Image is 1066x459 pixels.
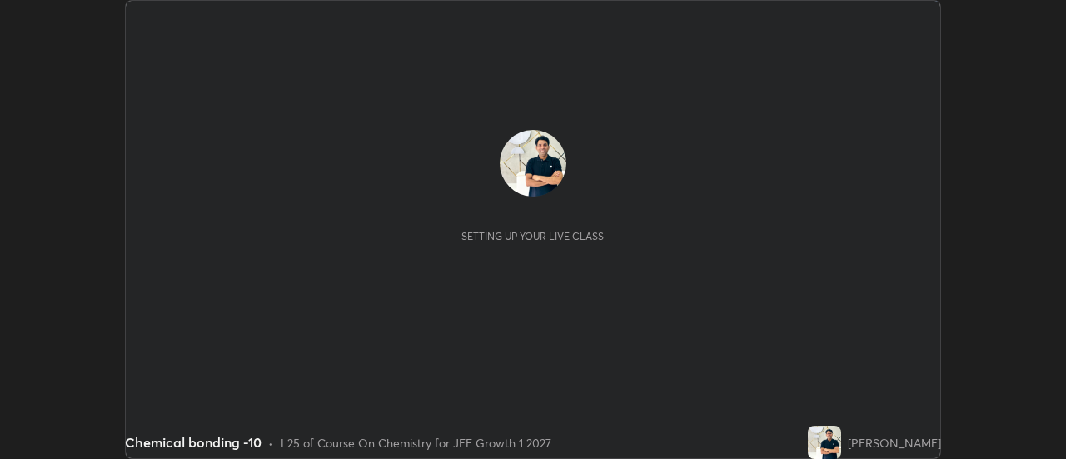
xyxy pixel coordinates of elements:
[268,434,274,452] div: •
[125,432,262,452] div: Chemical bonding -10
[848,434,941,452] div: [PERSON_NAME]
[808,426,841,459] img: 6f5849fa1b7a4735bd8d44a48a48ab07.jpg
[500,130,566,197] img: 6f5849fa1b7a4735bd8d44a48a48ab07.jpg
[281,434,551,452] div: L25 of Course On Chemistry for JEE Growth 1 2027
[461,230,604,242] div: Setting up your live class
